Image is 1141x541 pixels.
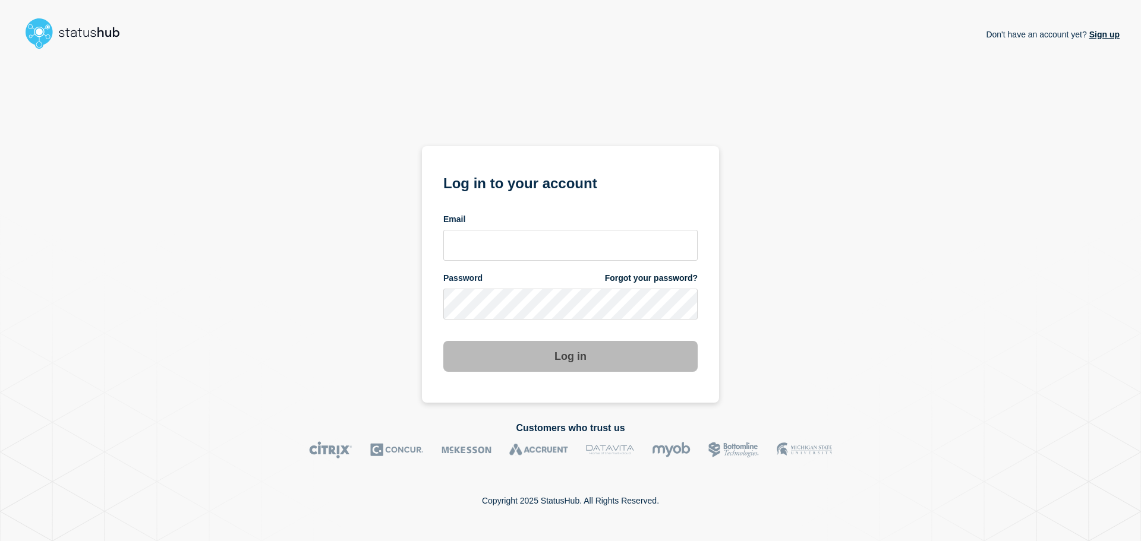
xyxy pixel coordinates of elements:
[443,273,483,284] span: Password
[21,423,1120,434] h2: Customers who trust us
[443,171,698,193] h1: Log in to your account
[370,441,424,458] img: Concur logo
[586,441,634,458] img: DataVita logo
[443,289,698,319] input: password input
[1087,30,1120,39] a: Sign up
[443,214,465,225] span: Email
[443,341,698,372] button: Log in
[777,441,832,458] img: MSU logo
[986,20,1120,49] p: Don't have an account yet?
[482,496,659,505] p: Copyright 2025 StatusHub. All Rights Reserved.
[708,441,759,458] img: Bottomline logo
[652,441,691,458] img: myob logo
[21,14,134,52] img: StatusHub logo
[309,441,352,458] img: Citrix logo
[605,273,698,284] a: Forgot your password?
[509,441,568,458] img: Accruent logo
[443,230,698,261] input: email input
[442,441,491,458] img: McKesson logo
